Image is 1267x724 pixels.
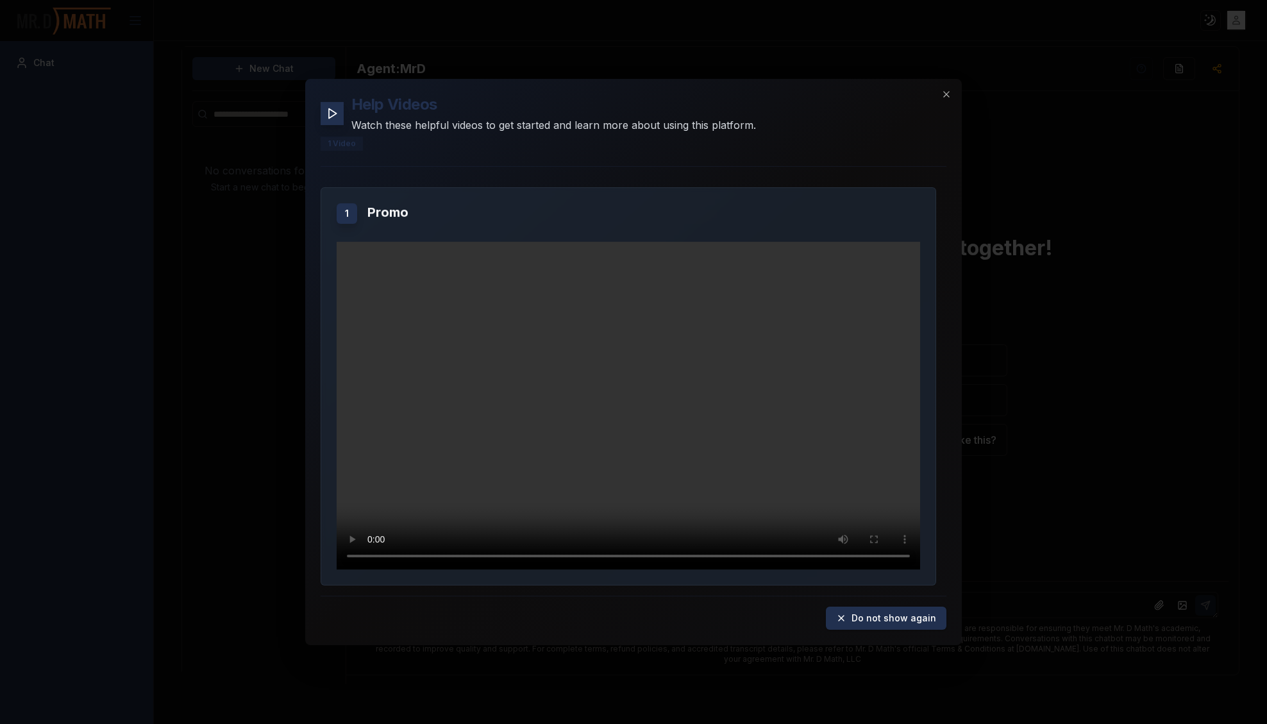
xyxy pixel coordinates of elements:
button: Do not show again [826,607,946,630]
h3: Promo [367,203,920,221]
div: 1 [337,203,357,224]
h2: Help Videos [351,94,756,115]
p: Watch these helpful videos to get started and learn more about using this platform. [351,117,756,133]
div: 1 Video [321,137,363,151]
